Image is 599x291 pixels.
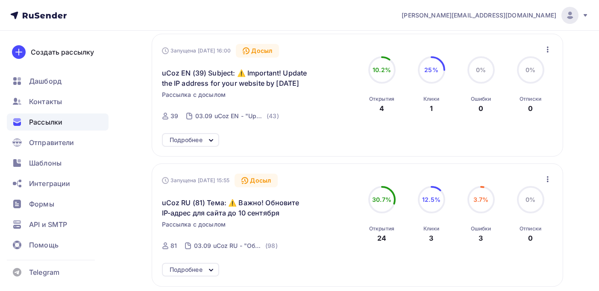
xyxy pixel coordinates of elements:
[373,66,391,73] span: 10.2%
[170,242,177,250] div: 81
[402,11,556,20] span: [PERSON_NAME][EMAIL_ADDRESS][DOMAIN_NAME]
[236,44,279,58] div: Досыл
[7,113,109,131] a: Рассылки
[29,158,62,168] span: Шаблоны
[29,96,62,107] span: Контакты
[162,90,226,99] span: Рассылка с досылом
[162,177,230,184] div: Запущена [DATE] 15:55
[377,233,386,243] div: 24
[424,66,438,73] span: 25%
[7,195,109,212] a: Формы
[372,196,391,203] span: 30.7%
[193,239,279,253] a: 03.09 uCoz RU - "Обновите IP-адрес для сайта" (98)
[162,47,231,54] div: Запущена [DATE] 16:00
[526,196,535,203] span: 0%
[479,233,483,243] div: 3
[471,225,491,232] div: Ошибки
[29,76,62,86] span: Дашборд
[520,225,541,232] div: Отписки
[29,199,54,209] span: Формы
[29,178,70,189] span: Интеграции
[423,96,439,102] div: Клики
[476,66,486,73] span: 0%
[471,96,491,102] div: Ошибки
[267,112,279,120] div: (43)
[29,137,74,148] span: Отправители
[170,112,178,120] div: 39
[194,109,280,123] a: 03.09 uCoz EN - "Update IP-address for website" (43)
[520,96,541,102] div: Отписки
[7,154,109,172] a: Шаблоны
[162,198,308,218] span: uCoz RU (81) Тема: ⚠️ Важно! Обновите IP-адрес для сайта до 10 сентября
[7,134,109,151] a: Отправители
[369,225,394,232] div: Открытия
[29,219,67,230] span: API и SMTP
[528,103,533,113] div: 0
[402,7,589,24] a: [PERSON_NAME][EMAIL_ADDRESS][DOMAIN_NAME]
[162,68,308,88] span: uCoz EN (39) Subject: ⚠️ Important! Update the IP address for your website by [DATE]
[369,96,394,102] div: Открытия
[265,242,278,250] div: (98)
[429,233,433,243] div: 3
[195,112,265,120] div: 03.09 uCoz EN - "Update IP-address for website"
[31,47,94,57] div: Создать рассылку
[379,103,384,113] div: 4
[473,196,489,203] span: 3.7%
[29,267,59,277] span: Telegram
[235,174,278,187] div: Досыл
[29,117,62,127] span: Рассылки
[170,135,203,145] div: Подробнее
[7,93,109,110] a: Контакты
[170,265,203,275] div: Подробнее
[430,103,433,113] div: 1
[422,196,440,203] span: 12.5%
[7,73,109,90] a: Дашборд
[526,66,535,73] span: 0%
[423,225,439,232] div: Клики
[162,220,226,229] span: Рассылка с досылом
[479,103,483,113] div: 0
[528,233,533,243] div: 0
[194,242,264,250] div: 03.09 uCoz RU - "Обновите IP-адрес для сайта"
[29,240,59,250] span: Помощь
